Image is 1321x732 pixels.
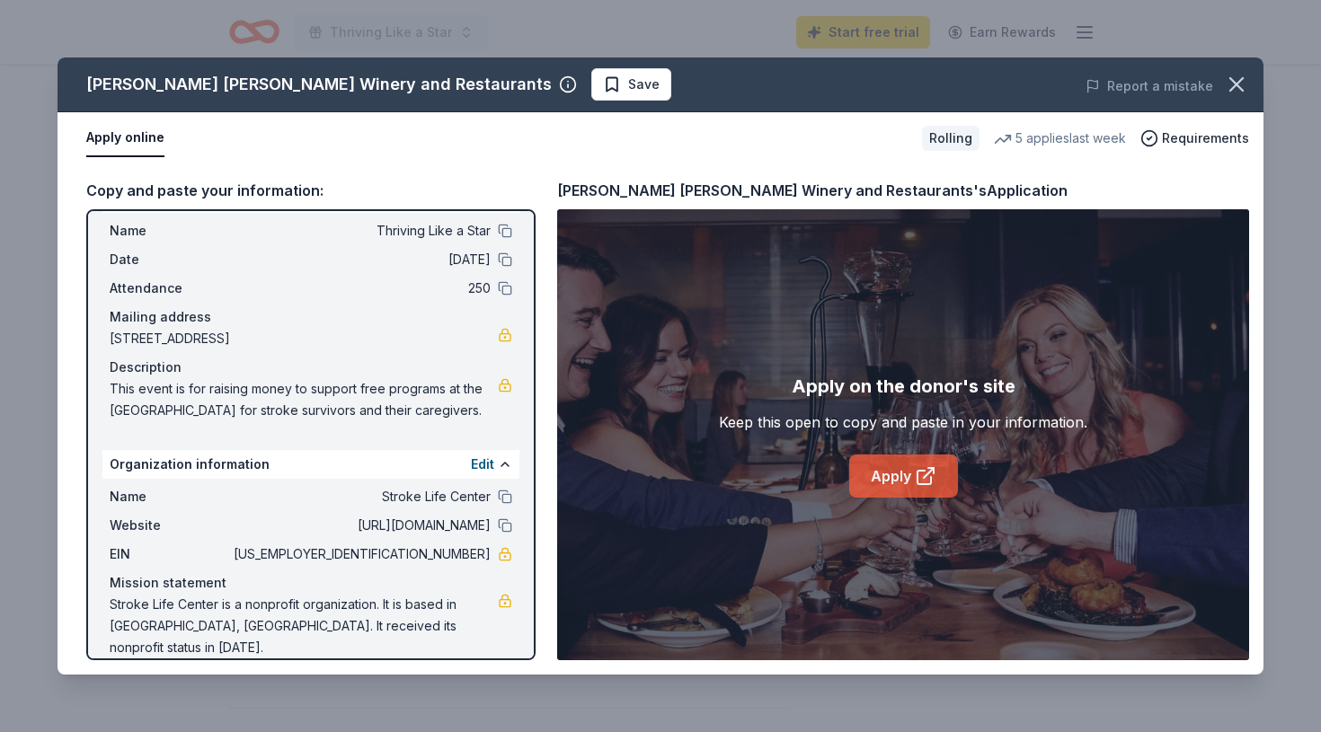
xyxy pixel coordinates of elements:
[1140,128,1249,149] button: Requirements
[230,515,491,536] span: [URL][DOMAIN_NAME]
[591,68,671,101] button: Save
[110,572,512,594] div: Mission statement
[230,249,491,270] span: [DATE]
[1086,75,1213,97] button: Report a mistake
[849,454,958,498] a: Apply
[86,179,536,202] div: Copy and paste your information:
[1162,128,1249,149] span: Requirements
[110,249,230,270] span: Date
[719,411,1087,433] div: Keep this open to copy and paste in your information.
[110,378,498,421] span: This event is for raising money to support free programs at the [GEOGRAPHIC_DATA] for stroke surv...
[557,179,1068,202] div: [PERSON_NAME] [PERSON_NAME] Winery and Restaurants's Application
[110,543,230,565] span: EIN
[230,220,491,242] span: Thriving Like a Star
[86,119,164,157] button: Apply online
[792,372,1015,401] div: Apply on the donor's site
[110,357,512,378] div: Description
[110,328,498,349] span: [STREET_ADDRESS]
[922,126,980,151] div: Rolling
[110,306,512,328] div: Mailing address
[230,278,491,299] span: 250
[110,278,230,299] span: Attendance
[471,454,494,475] button: Edit
[86,70,552,99] div: [PERSON_NAME] [PERSON_NAME] Winery and Restaurants
[628,74,660,95] span: Save
[230,543,491,565] span: [US_EMPLOYER_IDENTIFICATION_NUMBER]
[110,515,230,536] span: Website
[110,486,230,507] span: Name
[110,594,498,658] span: Stroke Life Center is a nonprofit organization. It is based in [GEOGRAPHIC_DATA], [GEOGRAPHIC_DAT...
[994,128,1126,149] div: 5 applies last week
[110,220,230,242] span: Name
[230,486,491,507] span: Stroke Life Center
[102,450,519,479] div: Organization information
